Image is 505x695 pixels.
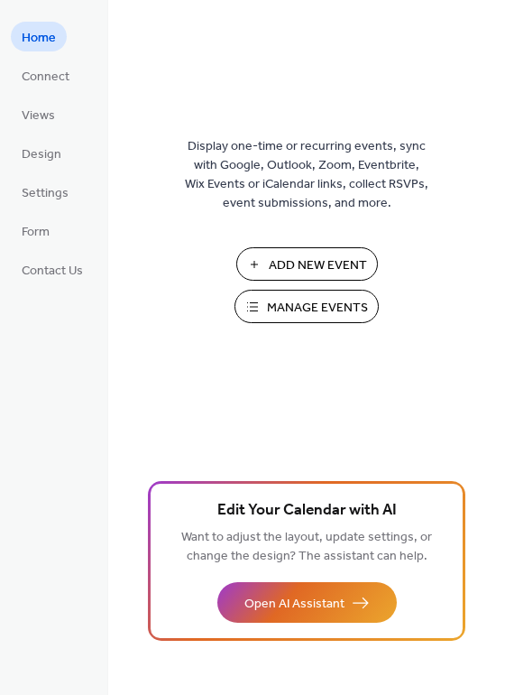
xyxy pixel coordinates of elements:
a: Settings [11,177,79,207]
span: Design [22,145,61,164]
span: Want to adjust the layout, update settings, or change the design? The assistant can help. [181,525,432,569]
span: Form [22,223,50,242]
button: Manage Events [234,290,379,323]
span: Add New Event [269,256,367,275]
a: Views [11,99,66,129]
button: Add New Event [236,247,378,281]
span: Home [22,29,56,48]
a: Home [11,22,67,51]
button: Open AI Assistant [217,582,397,623]
a: Contact Us [11,255,94,284]
a: Form [11,216,60,246]
span: Contact Us [22,262,83,281]
span: Display one-time or recurring events, sync with Google, Outlook, Zoom, Eventbrite, Wix Events or ... [185,137,428,213]
span: Manage Events [267,299,368,318]
span: Views [22,107,55,125]
span: Settings [22,184,69,203]
span: Open AI Assistant [244,595,344,614]
span: Connect [22,68,69,87]
span: Edit Your Calendar with AI [217,498,397,524]
a: Design [11,138,72,168]
a: Connect [11,60,80,90]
